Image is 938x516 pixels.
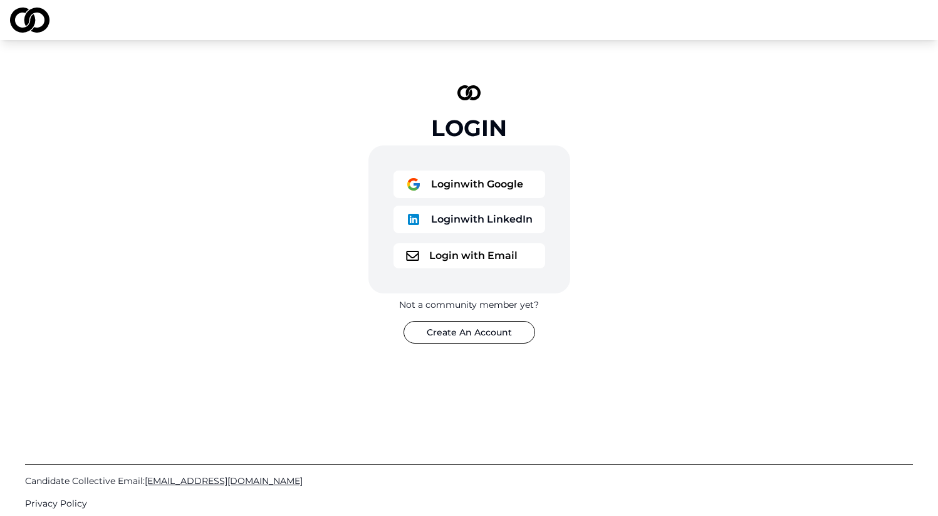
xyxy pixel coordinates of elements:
img: logo [406,251,419,261]
button: logoLoginwith LinkedIn [393,206,545,233]
button: logoLogin with Email [393,243,545,268]
img: logo [406,177,421,192]
img: logo [10,8,50,33]
span: [EMAIL_ADDRESS][DOMAIN_NAME] [145,475,303,487]
a: Privacy Policy [25,497,913,510]
button: logoLoginwith Google [393,171,545,198]
button: Create An Account [404,321,535,344]
img: logo [406,212,421,227]
div: Not a community member yet? [399,298,539,311]
img: logo [457,85,481,100]
div: Login [431,115,507,140]
a: Candidate Collective Email:[EMAIL_ADDRESS][DOMAIN_NAME] [25,475,913,487]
